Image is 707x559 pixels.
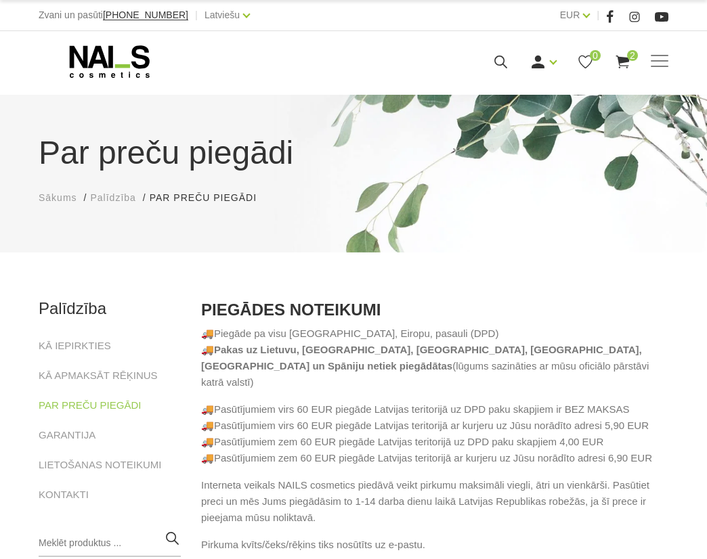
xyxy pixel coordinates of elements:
strong: Pakas uz Lietuvu, [GEOGRAPHIC_DATA], [GEOGRAPHIC_DATA], [GEOGRAPHIC_DATA], [GEOGRAPHIC_DATA] un S... [201,344,642,372]
a: EUR [560,7,580,23]
a: Sākums [39,191,77,205]
span: 🚚 [201,344,214,355]
a: LIETOŠANAS NOTEIKUMI [39,457,161,473]
h2: Palīdzība [39,300,181,317]
span: Sākums [39,192,77,203]
span: | [195,7,198,24]
a: KĀ IEPIRKTIES [39,338,111,354]
span: 0 [590,50,601,61]
strong: PIEGĀDES NOTEIKUMI [201,300,381,319]
span: | [597,7,599,24]
a: Latviešu [205,7,240,23]
a: PAR PREČU PIEGĀDI [39,397,141,413]
a: [PHONE_NUMBER] [103,10,188,20]
a: KĀ APMAKSĀT RĒĶINUS [39,367,158,384]
span: [PHONE_NUMBER] [103,9,188,20]
a: 0 [577,53,594,70]
span: Palīdzība [90,192,135,203]
p: Pirkuma kvīts/čeks/rēķins tiks nosūtīts uz e-pastu. [201,537,668,553]
div: Zvani un pasūti [39,7,188,24]
li: Par preču piegādi [150,191,270,205]
a: 2 [614,53,631,70]
a: GARANTIJA [39,427,95,443]
span: 2 [627,50,638,61]
p: Piegāde pa visu [GEOGRAPHIC_DATA], Eiropu, pasauli (DPD) (lūgums sazināties ar mūsu oficiālo pār... [201,326,668,390]
input: Meklēt produktus ... [39,530,181,557]
span: 🚚 [201,328,214,339]
p: Interneta veikals NAILS cosmetics piedāvā veikt pirkumu maksimāli viegli, ātri un vienkārši. Pasū... [201,477,668,526]
a: KONTAKTI [39,487,89,503]
span: 🚚Pasūtījumiem virs 60 EUR piegāde Latvijas teritorijā uz DPD paku skapjiem ir BEZ MAKSAS 🚚Pas... [201,403,652,464]
a: Palīdzība [90,191,135,205]
h1: Par preču piegādi [39,129,668,177]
